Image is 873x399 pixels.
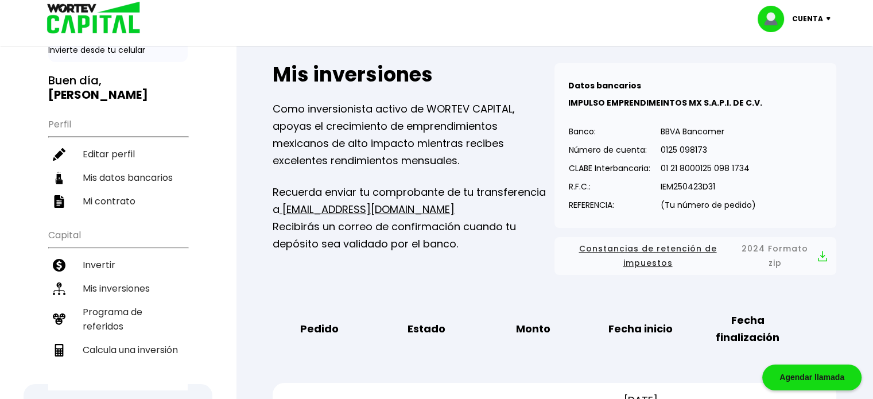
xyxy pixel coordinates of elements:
b: IMPULSO EMPRENDIMEINTOS MX S.A.P.I. DE C.V. [568,97,762,109]
p: R.F.C.: [569,178,650,195]
h3: Buen día, [48,73,188,102]
b: Estado [408,320,445,338]
p: Cuenta [792,10,823,28]
img: profile-image [758,6,792,32]
b: [PERSON_NAME] [48,87,148,103]
img: inversiones-icon.6695dc30.svg [53,282,65,295]
a: Editar perfil [48,142,188,166]
a: [EMAIL_ADDRESS][DOMAIN_NAME] [280,202,455,216]
img: invertir-icon.b3b967d7.svg [53,259,65,272]
a: Invertir [48,253,188,277]
p: REFERENCIA: [569,196,650,214]
p: 0125 098173 [661,141,756,158]
p: BBVA Bancomer [661,123,756,140]
p: Invierte desde tu celular [48,44,188,56]
a: Mis inversiones [48,277,188,300]
b: Monto [516,320,550,338]
img: icon-down [823,17,839,21]
p: Recuerda enviar tu comprobante de tu transferencia a Recibirás un correo de confirmación cuando t... [273,184,554,253]
p: CLABE Interbancaria: [569,160,650,177]
b: Pedido [300,320,338,338]
button: Constancias de retención de impuestos2024 Formato zip [564,242,827,270]
img: recomiendanos-icon.9b8e9327.svg [53,313,65,326]
h2: Mis inversiones [273,63,554,86]
a: Calcula una inversión [48,338,188,362]
b: Fecha finalización [703,312,793,346]
b: Datos bancarios [568,80,641,91]
ul: Perfil [48,111,188,213]
p: Como inversionista activo de WORTEV CAPITAL, apoyas el crecimiento de emprendimientos mexicanos d... [273,100,554,169]
p: (Tu número de pedido) [661,196,756,214]
span: Constancias de retención de impuestos [564,242,732,270]
p: Banco: [569,123,650,140]
a: Programa de referidos [48,300,188,338]
img: editar-icon.952d3147.svg [53,148,65,161]
img: calculadora-icon.17d418c4.svg [53,344,65,357]
a: Mis datos bancarios [48,166,188,189]
p: 01 21 8000125 098 1734 [661,160,756,177]
img: datos-icon.10cf9172.svg [53,172,65,184]
p: IEM250423D31 [661,178,756,195]
p: Número de cuenta: [569,141,650,158]
a: Mi contrato [48,189,188,213]
div: Agendar llamada [762,365,862,390]
b: Fecha inicio [608,320,673,338]
ul: Capital [48,222,188,390]
img: contrato-icon.f2db500c.svg [53,195,65,208]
